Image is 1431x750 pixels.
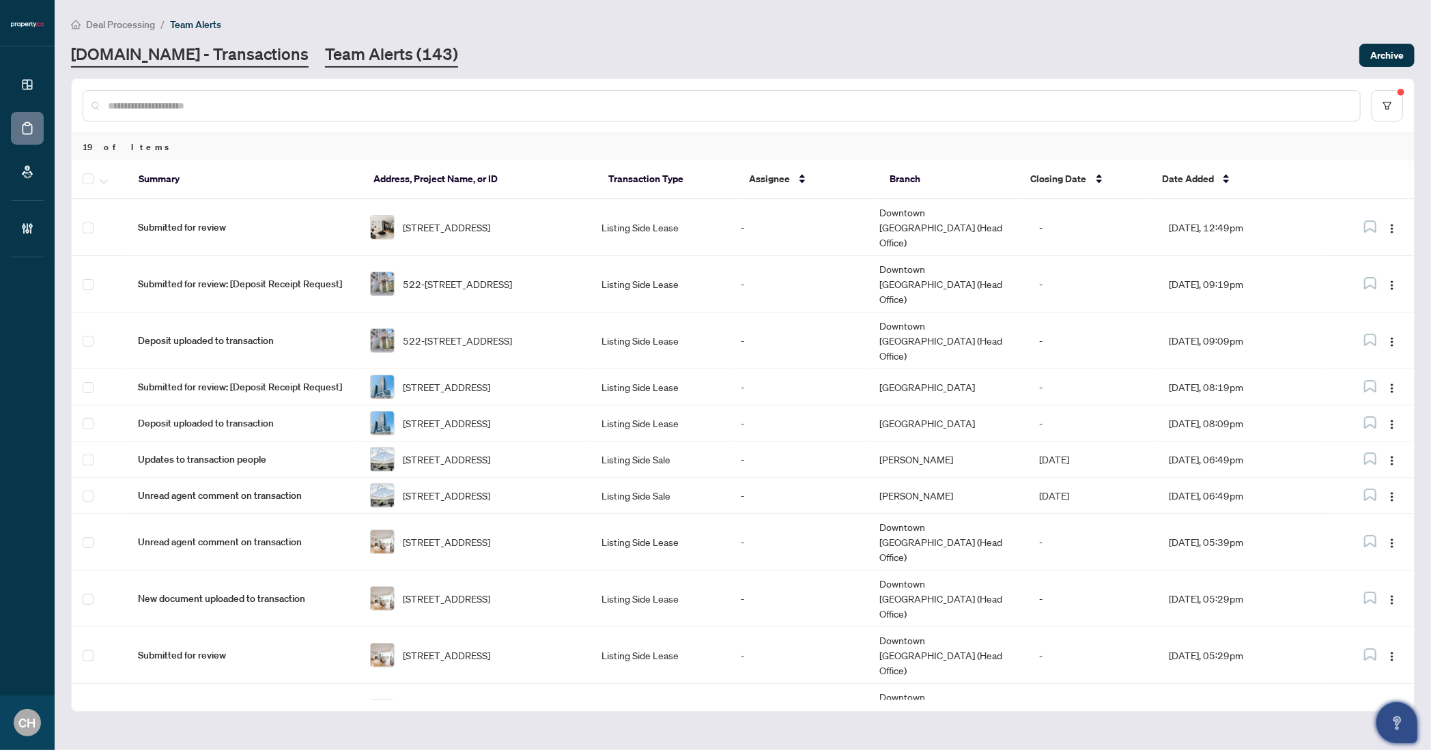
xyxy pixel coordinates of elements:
[730,442,869,478] td: -
[1158,514,1324,571] td: [DATE], 05:39pm
[1359,44,1415,67] button: Archive
[591,684,730,740] td: Listing Side Lease
[371,530,394,553] img: thumbnail-img
[160,16,165,32] li: /
[1381,376,1403,398] button: Logo
[591,313,730,369] td: Listing Side Lease
[591,627,730,684] td: Listing Side Lease
[1028,514,1158,571] td: -
[71,43,309,68] a: [DOMAIN_NAME] - Transactions
[138,379,348,394] span: Submitted for review: [Deposit Receipt Request]
[879,160,1019,199] th: Branch
[138,220,348,235] span: Submitted for review
[1387,491,1398,502] img: Logo
[869,369,1029,405] td: [GEOGRAPHIC_DATA]
[1158,684,1324,740] td: [DATE], 05:19pm
[403,220,490,235] span: [STREET_ADDRESS]
[730,514,869,571] td: -
[371,216,394,239] img: thumbnail-img
[1381,485,1403,506] button: Logo
[1381,588,1403,609] button: Logo
[1381,273,1403,295] button: Logo
[138,276,348,291] span: Submitted for review: [Deposit Receipt Request]
[371,272,394,295] img: thumbnail-img
[1158,256,1324,313] td: [DATE], 09:19pm
[1028,256,1158,313] td: -
[749,171,790,186] span: Assignee
[11,20,44,29] img: logo
[325,43,458,68] a: Team Alerts (143)
[591,478,730,514] td: Listing Side Sale
[1028,684,1158,740] td: -
[869,514,1029,571] td: Downtown [GEOGRAPHIC_DATA] (Head Office)
[869,405,1029,442] td: [GEOGRAPHIC_DATA]
[730,684,869,740] td: -
[1387,280,1398,291] img: Logo
[738,160,879,199] th: Assignee
[1158,571,1324,627] td: [DATE], 05:29pm
[1381,448,1403,470] button: Logo
[869,256,1029,313] td: Downtown [GEOGRAPHIC_DATA] (Head Office)
[403,416,490,431] span: [STREET_ADDRESS]
[1383,101,1392,111] span: filter
[730,627,869,684] td: -
[1372,90,1403,121] button: filter
[403,591,490,606] span: [STREET_ADDRESS]
[371,484,394,507] img: thumbnail-img
[1028,627,1158,684] td: -
[403,452,490,467] span: [STREET_ADDRESS]
[1387,383,1398,394] img: Logo
[730,478,869,514] td: -
[72,134,1414,160] div: 19 of Items
[371,644,394,667] img: thumbnail-img
[371,375,394,399] img: thumbnail-img
[1387,594,1398,605] img: Logo
[1158,313,1324,369] td: [DATE], 09:09pm
[730,405,869,442] td: -
[1381,216,1403,238] button: Logo
[371,587,394,610] img: thumbnail-img
[1158,369,1324,405] td: [DATE], 08:19pm
[1370,44,1404,66] span: Archive
[591,369,730,405] td: Listing Side Lease
[730,199,869,256] td: -
[1158,405,1324,442] td: [DATE], 08:09pm
[1381,644,1403,666] button: Logo
[138,333,348,348] span: Deposit uploaded to transaction
[1162,171,1214,186] span: Date Added
[138,648,348,663] span: Submitted for review
[138,591,348,606] span: New document uploaded to transaction
[591,199,730,256] td: Listing Side Lease
[869,571,1029,627] td: Downtown [GEOGRAPHIC_DATA] (Head Office)
[403,276,512,291] span: 522-[STREET_ADDRESS]
[591,405,730,442] td: Listing Side Lease
[19,713,36,732] span: CH
[170,18,221,31] span: Team Alerts
[1031,171,1087,186] span: Closing Date
[403,534,490,549] span: [STREET_ADDRESS]
[1158,627,1324,684] td: [DATE], 05:29pm
[128,160,363,199] th: Summary
[869,199,1029,256] td: Downtown [GEOGRAPHIC_DATA] (Head Office)
[730,313,869,369] td: -
[1387,223,1398,234] img: Logo
[591,514,730,571] td: Listing Side Lease
[597,160,738,199] th: Transaction Type
[403,648,490,663] span: [STREET_ADDRESS]
[869,442,1029,478] td: [PERSON_NAME]
[1387,419,1398,430] img: Logo
[591,442,730,478] td: Listing Side Sale
[869,313,1029,369] td: Downtown [GEOGRAPHIC_DATA] (Head Office)
[1376,702,1417,743] button: Open asap
[730,256,869,313] td: -
[1381,531,1403,553] button: Logo
[1151,160,1320,199] th: Date Added
[1387,336,1398,347] img: Logo
[86,18,155,31] span: Deal Processing
[71,20,81,29] span: home
[1381,330,1403,351] button: Logo
[591,256,730,313] td: Listing Side Lease
[869,684,1029,740] td: Downtown [GEOGRAPHIC_DATA] (Head Office)
[1028,478,1158,514] td: [DATE]
[403,488,490,503] span: [STREET_ADDRESS]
